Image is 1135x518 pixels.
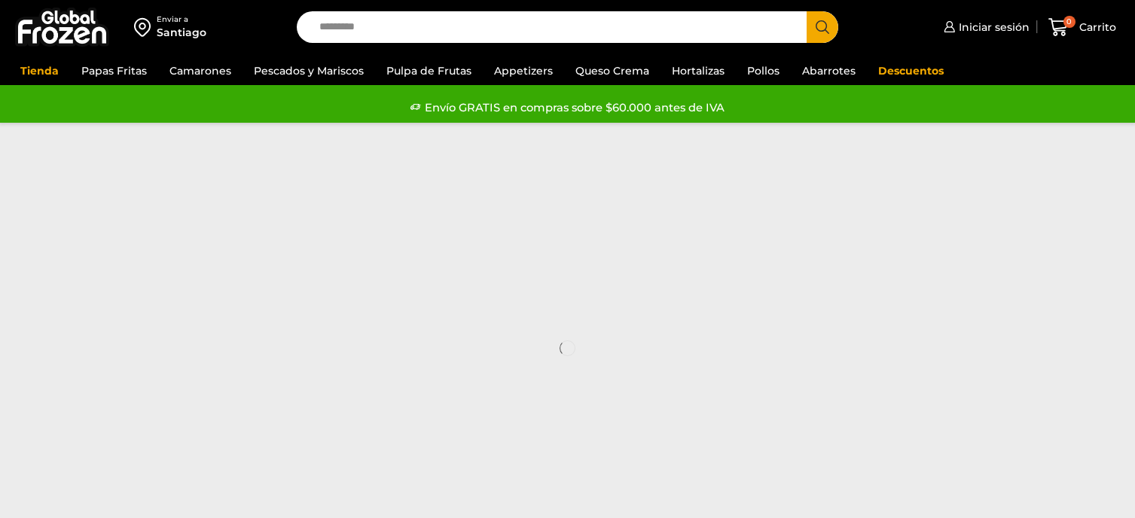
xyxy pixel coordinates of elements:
[157,25,206,40] div: Santiago
[134,14,157,40] img: address-field-icon.svg
[568,56,657,85] a: Queso Crema
[13,56,66,85] a: Tienda
[157,14,206,25] div: Enviar a
[74,56,154,85] a: Papas Fritas
[871,56,951,85] a: Descuentos
[1063,16,1076,28] span: 0
[664,56,732,85] a: Hortalizas
[162,56,239,85] a: Camarones
[740,56,787,85] a: Pollos
[940,12,1030,42] a: Iniciar sesión
[955,20,1030,35] span: Iniciar sesión
[487,56,560,85] a: Appetizers
[379,56,479,85] a: Pulpa de Frutas
[1076,20,1116,35] span: Carrito
[795,56,863,85] a: Abarrotes
[246,56,371,85] a: Pescados y Mariscos
[807,11,838,43] button: Search button
[1045,10,1120,45] a: 0 Carrito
